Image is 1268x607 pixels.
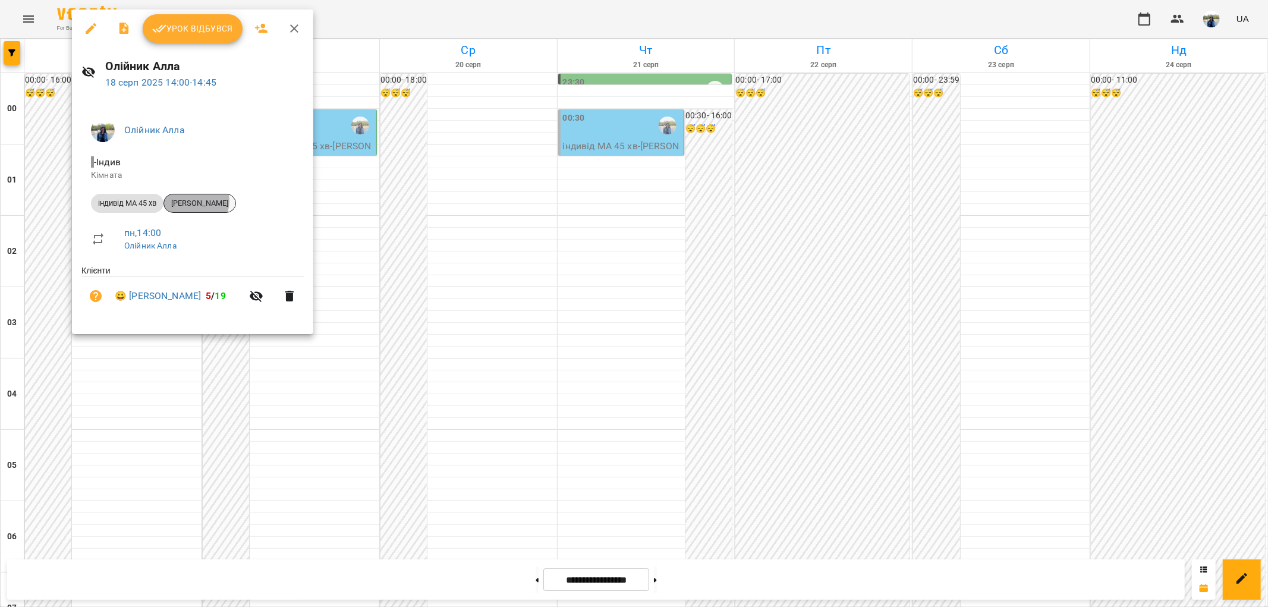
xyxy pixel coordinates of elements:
[91,118,115,142] img: 79bf113477beb734b35379532aeced2e.jpg
[124,227,161,238] a: пн , 14:00
[143,14,243,43] button: Урок відбувся
[91,156,123,168] span: - Індив
[115,289,201,303] a: 😀 [PERSON_NAME]
[91,198,163,209] span: індивід МА 45 хв
[164,198,235,209] span: [PERSON_NAME]
[152,21,233,36] span: Урок відбувся
[206,290,226,301] b: /
[105,57,304,76] h6: Олійник Алла
[215,290,226,301] span: 19
[124,124,185,136] a: Олійник Алла
[163,194,236,213] div: [PERSON_NAME]
[81,282,110,310] button: Візит ще не сплачено. Додати оплату?
[81,265,304,320] ul: Клієнти
[206,290,211,301] span: 5
[91,169,294,181] p: Кімната
[124,241,177,250] a: Олійник Алла
[105,77,217,88] a: 18 серп 2025 14:00-14:45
